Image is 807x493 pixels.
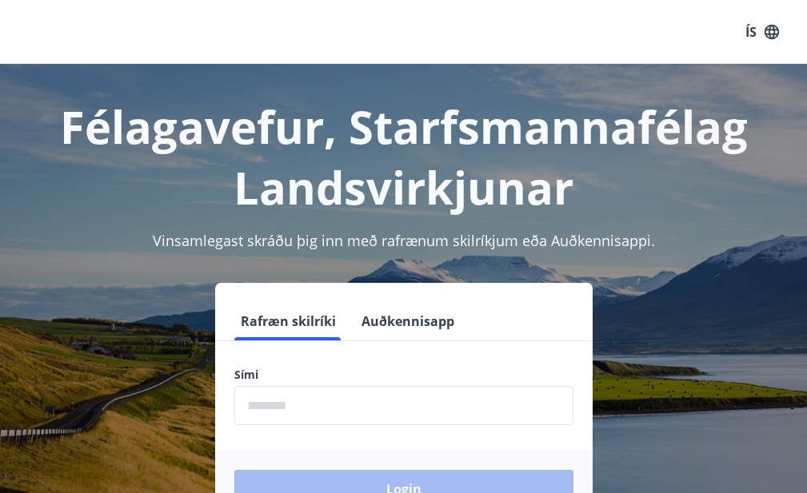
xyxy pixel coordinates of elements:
button: Rafræn skilríki [234,302,342,340]
button: Auðkennisapp [355,302,461,340]
label: Sími [234,367,573,383]
button: ÍS [737,18,788,46]
span: Vinsamlegast skráðu þig inn með rafrænum skilríkjum eða Auðkennisappi. [153,231,655,250]
h1: Félagavefur, Starfsmannafélag Landsvirkjunar [19,96,788,217]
